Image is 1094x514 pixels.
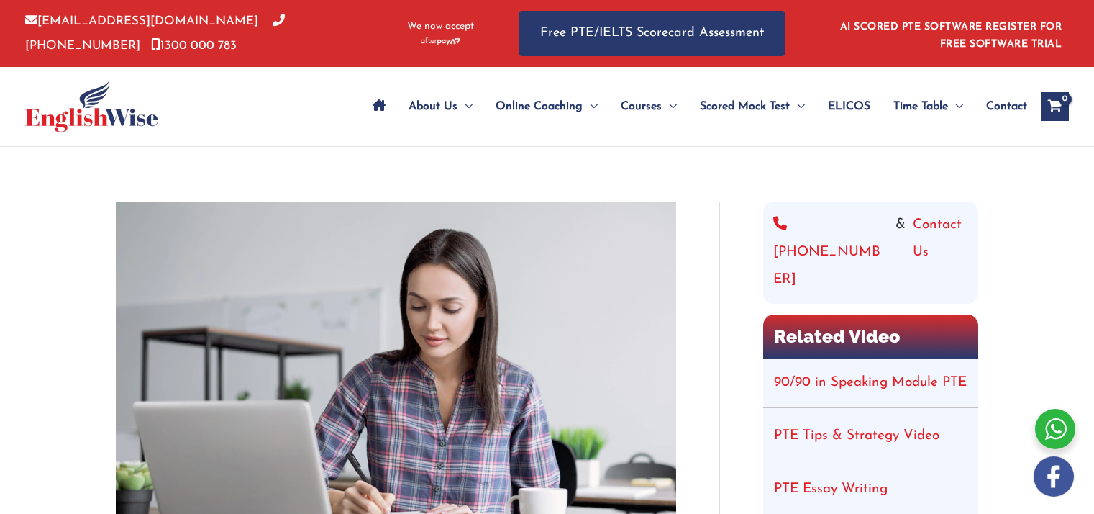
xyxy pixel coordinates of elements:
[457,81,473,132] span: Menu Toggle
[1034,456,1074,497] img: white-facebook.png
[828,81,870,132] span: ELICOS
[763,315,978,359] h2: Related Video
[893,81,948,132] span: Time Table
[773,212,888,294] a: [PHONE_NUMBER]
[774,482,888,496] a: PTE Essay Writing
[1041,92,1069,121] a: View Shopping Cart, empty
[773,212,968,294] div: &
[948,81,963,132] span: Menu Toggle
[409,81,457,132] span: About Us
[986,81,1027,132] span: Contact
[361,81,1027,132] nav: Site Navigation: Main Menu
[975,81,1027,132] a: Contact
[774,376,967,389] a: 90/90 in Speaking Module PTE
[609,81,688,132] a: CoursesMenu Toggle
[25,81,158,132] img: cropped-ew-logo
[484,81,609,132] a: Online CoachingMenu Toggle
[25,15,258,27] a: [EMAIL_ADDRESS][DOMAIN_NAME]
[840,22,1062,50] a: AI SCORED PTE SOFTWARE REGISTER FOR FREE SOFTWARE TRIAL
[151,40,237,52] a: 1300 000 783
[774,429,939,443] a: PTE Tips & Strategy Video
[816,81,882,132] a: ELICOS
[25,15,285,51] a: [PHONE_NUMBER]
[583,81,598,132] span: Menu Toggle
[662,81,677,132] span: Menu Toggle
[621,81,662,132] span: Courses
[407,19,474,34] span: We now accept
[882,81,975,132] a: Time TableMenu Toggle
[700,81,790,132] span: Scored Mock Test
[790,81,805,132] span: Menu Toggle
[913,212,968,294] a: Contact Us
[397,81,484,132] a: About UsMenu Toggle
[688,81,816,132] a: Scored Mock TestMenu Toggle
[519,11,785,56] a: Free PTE/IELTS Scorecard Assessment
[831,10,1069,57] aside: Header Widget 1
[421,37,460,45] img: Afterpay-Logo
[496,81,583,132] span: Online Coaching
